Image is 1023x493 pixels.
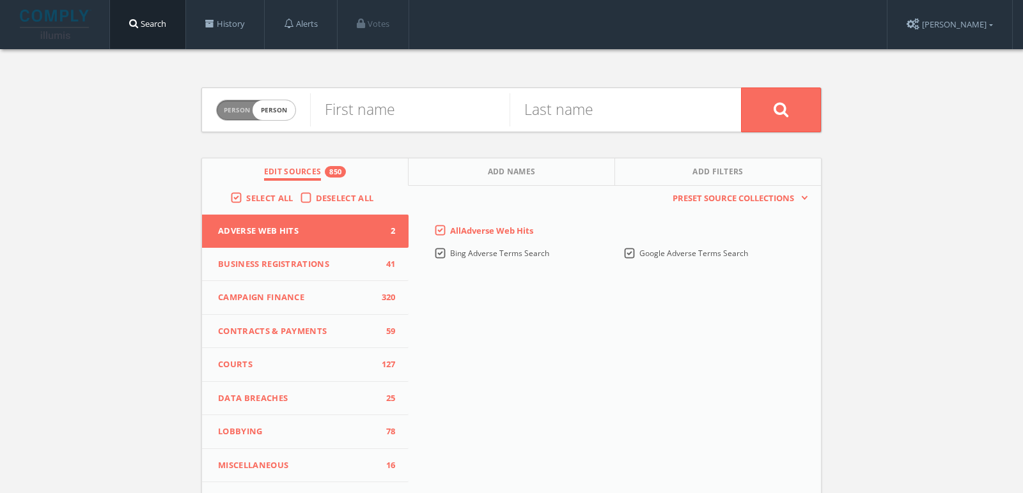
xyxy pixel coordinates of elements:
[264,166,322,181] span: Edit Sources
[202,281,409,315] button: Campaign Finance320
[202,449,409,483] button: Miscellaneous16
[218,258,377,271] span: Business Registrations
[377,325,396,338] span: 59
[218,225,377,238] span: Adverse Web Hits
[202,382,409,416] button: Data Breaches25
[202,158,409,186] button: Edit Sources850
[377,392,396,405] span: 25
[450,248,549,259] span: Bing Adverse Terms Search
[409,158,615,186] button: Add Names
[246,192,293,204] span: Select All
[639,248,748,259] span: Google Adverse Terms Search
[202,315,409,349] button: Contracts & Payments59
[666,192,808,205] button: Preset Source Collections
[615,158,821,186] button: Add Filters
[218,459,377,472] span: Miscellaneous
[218,325,377,338] span: Contracts & Payments
[218,358,377,371] span: Courts
[316,192,374,204] span: Deselect All
[218,425,377,438] span: Lobbying
[202,215,409,248] button: Adverse Web Hits2
[20,10,91,39] img: illumis
[377,225,396,238] span: 2
[224,105,250,115] span: Person
[253,100,295,120] span: person
[377,258,396,271] span: 41
[692,166,744,181] span: Add Filters
[450,225,533,236] span: All Adverse Web Hits
[377,291,396,304] span: 320
[202,348,409,382] button: Courts127
[377,358,396,371] span: 127
[488,166,536,181] span: Add Names
[325,166,346,178] div: 850
[202,415,409,449] button: Lobbying78
[202,248,409,282] button: Business Registrations41
[377,459,396,472] span: 16
[666,192,800,205] span: Preset Source Collections
[218,392,377,405] span: Data Breaches
[377,425,396,438] span: 78
[218,291,377,304] span: Campaign Finance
